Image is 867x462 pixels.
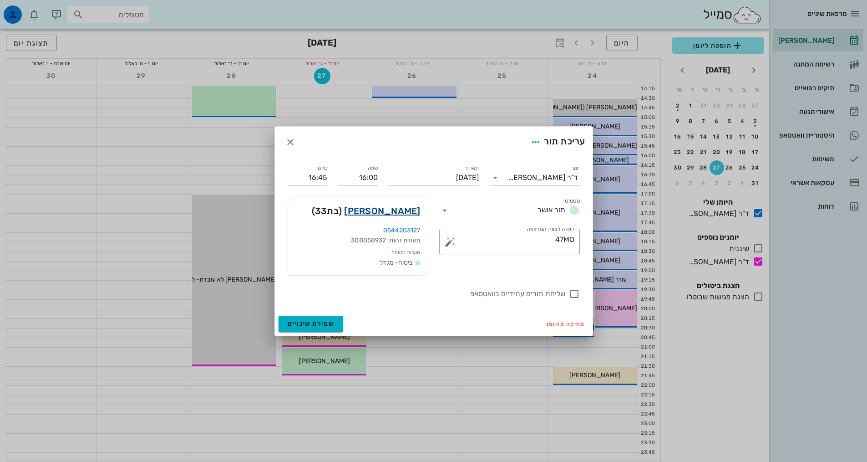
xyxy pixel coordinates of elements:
label: יומן [572,165,580,172]
label: סיום [318,165,327,172]
label: הערה לצוות המרפאה [527,226,574,233]
label: שליחת תורים עתידיים בוואטסאפ [288,289,565,298]
span: מחיקה מהיומן [547,321,585,327]
div: יומןד"ר [PERSON_NAME] [490,170,580,185]
small: הערות מטופל: [390,250,420,256]
div: סטטוסתור אושר [439,203,580,218]
span: ביטוח- מגדל [380,259,413,267]
div: עריכת תור [527,134,585,150]
a: [PERSON_NAME] [344,204,420,218]
span: (בת ) [312,204,342,218]
button: שמירת שינויים [279,316,344,332]
span: תור אושר [537,205,565,214]
label: סטטוס [565,198,580,205]
label: תאריך [464,165,479,172]
span: שמירת שינויים [288,320,335,328]
button: מחיקה מהיומן [543,318,589,330]
a: 0544203127 [383,226,421,234]
div: תעודת זהות: 308058932 [295,236,421,246]
div: ד"ר [PERSON_NAME] [508,174,578,182]
label: שעה [367,165,378,172]
span: 33 [315,205,327,216]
